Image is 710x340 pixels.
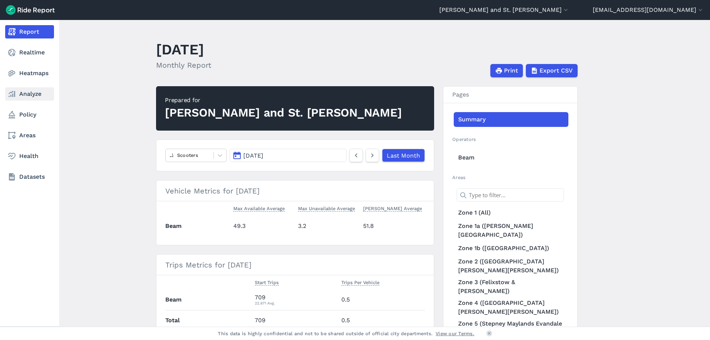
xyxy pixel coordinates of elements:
[230,216,295,236] td: 49.3
[165,105,402,121] div: [PERSON_NAME] and St. [PERSON_NAME]
[341,278,379,287] button: Trips Per Vehicle
[233,204,285,212] span: Max Available Average
[165,216,230,236] th: Beam
[443,87,577,103] h3: Pages
[5,170,54,184] a: Datasets
[363,204,422,213] button: [PERSON_NAME] Average
[360,216,425,236] td: 51.8
[156,39,211,60] h1: [DATE]
[255,278,279,287] button: Start Trips
[255,278,279,286] span: Start Trips
[298,204,355,213] button: Max Unavailable Average
[252,310,338,330] td: 709
[452,174,568,181] h2: Areas
[156,60,211,71] h2: Monthly Report
[295,216,360,236] td: 3.2
[454,276,568,297] a: Zone 3 (Felixstow & [PERSON_NAME])
[341,278,379,286] span: Trips Per Vehicle
[5,149,54,163] a: Health
[5,25,54,38] a: Report
[255,293,335,306] div: 709
[457,188,564,202] input: Type to filter...
[439,6,569,14] button: [PERSON_NAME] and St. [PERSON_NAME]
[255,300,335,306] div: 22.871 Avg.
[156,181,434,201] h3: Vehicle Metrics for [DATE]
[338,310,425,330] td: 0.5
[6,5,55,15] img: Ride Report
[526,64,578,77] button: Export CSV
[5,87,54,101] a: Analyze
[363,204,422,212] span: [PERSON_NAME] Average
[298,204,355,212] span: Max Unavailable Average
[5,67,54,80] a: Heatmaps
[454,150,568,165] a: Beam
[233,204,285,213] button: Max Available Average
[540,66,573,75] span: Export CSV
[243,152,263,159] span: [DATE]
[490,64,523,77] button: Print
[454,241,568,256] a: Zone 1b ([GEOGRAPHIC_DATA])
[5,108,54,121] a: Policy
[156,255,434,275] h3: Trips Metrics for [DATE]
[165,290,252,310] th: Beam
[338,290,425,310] td: 0.5
[382,149,425,162] a: Last Month
[230,149,346,162] button: [DATE]
[454,297,568,318] a: Zone 4 ([GEOGRAPHIC_DATA][PERSON_NAME][PERSON_NAME])
[165,96,402,105] div: Prepared for
[454,318,568,339] a: Zone 5 (Stepney Maylands Evandale Paynheam)
[454,256,568,276] a: Zone 2 ([GEOGRAPHIC_DATA][PERSON_NAME][PERSON_NAME])
[504,66,518,75] span: Print
[454,220,568,241] a: Zone 1a ([PERSON_NAME][GEOGRAPHIC_DATA])
[593,6,704,14] button: [EMAIL_ADDRESS][DOMAIN_NAME]
[5,46,54,59] a: Realtime
[454,205,568,220] a: Zone 1 (All)
[436,330,474,337] a: View our Terms.
[5,129,54,142] a: Areas
[165,310,252,330] th: Total
[454,112,568,127] a: Summary
[452,136,568,143] h2: Operators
